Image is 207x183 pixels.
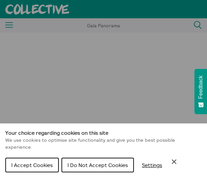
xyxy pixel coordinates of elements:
[198,76,204,99] span: Feedback
[5,129,202,137] h1: Your choice regarding cookies on this site
[194,69,207,114] button: Feedback - Show survey
[5,137,202,151] p: We use cookies to optimise site functionality and give you the best possible experience.
[137,158,167,172] button: Settings
[11,162,53,168] span: I Accept Cookies
[170,158,178,166] button: Close Cookie Control
[5,158,59,172] button: I Accept Cookies
[67,162,128,168] span: I Do Not Accept Cookies
[142,162,162,168] span: Settings
[61,158,134,172] button: I Do Not Accept Cookies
